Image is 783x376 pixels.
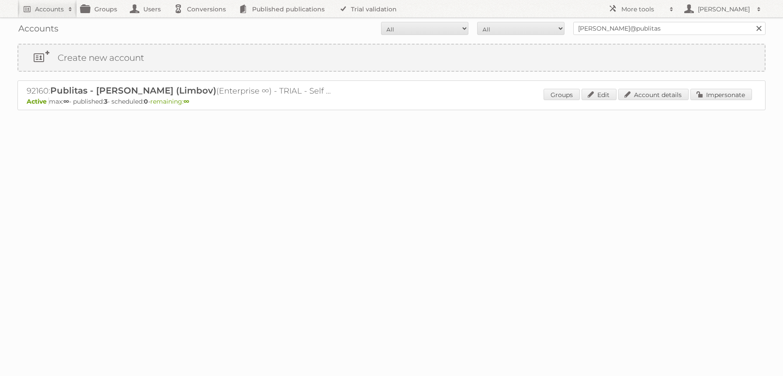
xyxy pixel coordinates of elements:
strong: 0 [144,97,148,105]
h2: Accounts [35,5,64,14]
span: Publitas - [PERSON_NAME] (Limbov) [50,85,216,96]
a: Account details [618,89,689,100]
strong: ∞ [184,97,189,105]
h2: More tools [621,5,665,14]
h2: 92160: (Enterprise ∞) - TRIAL - Self Service [27,85,333,97]
strong: 3 [104,97,107,105]
strong: ∞ [63,97,69,105]
span: remaining: [150,97,189,105]
a: Groups [544,89,580,100]
a: Edit [582,89,617,100]
a: Impersonate [690,89,752,100]
span: Active [27,97,49,105]
p: max: - published: - scheduled: - [27,97,756,105]
h2: [PERSON_NAME] [696,5,752,14]
a: Create new account [18,45,765,71]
